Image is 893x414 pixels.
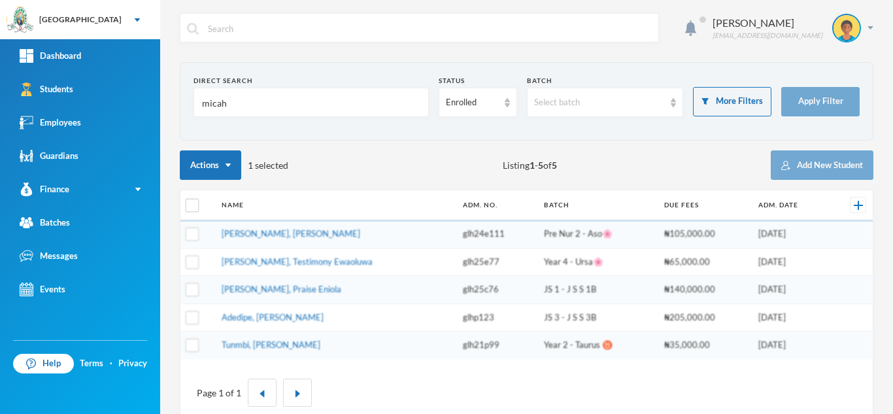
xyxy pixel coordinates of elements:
[713,15,822,31] div: [PERSON_NAME]
[752,248,830,276] td: [DATE]
[20,249,78,263] div: Messages
[771,150,873,180] button: Add New Student
[456,248,537,276] td: glh25e77
[658,276,752,304] td: ₦140,000.00
[20,82,73,96] div: Students
[180,150,241,180] button: Actions
[222,312,324,322] a: Adedipe, [PERSON_NAME]
[752,276,830,304] td: [DATE]
[222,256,373,267] a: [PERSON_NAME], Testimony Ewaoluwa
[13,354,74,373] a: Help
[187,23,199,35] img: search
[110,357,112,370] div: ·
[222,284,341,294] a: [PERSON_NAME], Praise Eniola
[527,76,684,86] div: Batch
[537,276,658,304] td: JS 1 - J S S 1B
[7,7,33,33] img: logo
[537,332,658,359] td: Year 2 - Taurus ♉️
[197,386,241,400] div: Page 1 of 1
[201,88,422,118] input: Name, Admin No, Phone number, Email Address
[456,276,537,304] td: glh25c76
[834,15,860,41] img: STUDENT
[222,228,360,239] a: [PERSON_NAME], [PERSON_NAME]
[752,220,830,249] td: [DATE]
[713,31,822,41] div: [EMAIL_ADDRESS][DOMAIN_NAME]
[207,14,652,43] input: Search
[552,160,557,171] b: 5
[20,149,78,163] div: Guardians
[456,303,537,332] td: glhp123
[180,150,288,180] div: 1 selected
[20,283,65,296] div: Events
[39,14,122,26] div: [GEOGRAPHIC_DATA]
[658,190,752,220] th: Due Fees
[781,87,860,116] button: Apply Filter
[534,96,665,109] div: Select batch
[658,220,752,249] td: ₦105,000.00
[537,190,658,220] th: Batch
[752,332,830,359] td: [DATE]
[446,96,498,109] div: Enrolled
[752,303,830,332] td: [DATE]
[530,160,535,171] b: 1
[194,76,429,86] div: Direct Search
[80,357,103,370] a: Terms
[222,339,320,350] a: Tunmbi, [PERSON_NAME]
[456,190,537,220] th: Adm. No.
[538,160,543,171] b: 5
[503,158,557,172] span: Listing - of
[854,201,863,210] img: +
[456,332,537,359] td: glh21p99
[215,190,456,220] th: Name
[20,116,81,129] div: Employees
[537,248,658,276] td: Year 4 - Ursa🌸
[693,87,771,116] button: More Filters
[456,220,537,249] td: glh24e111
[537,220,658,249] td: Pre Nur 2 - Aso🌸
[20,182,69,196] div: Finance
[658,332,752,359] td: ₦35,000.00
[537,303,658,332] td: JS 3 - J S S 3B
[752,190,830,220] th: Adm. Date
[118,357,147,370] a: Privacy
[20,49,81,63] div: Dashboard
[20,216,70,230] div: Batches
[658,303,752,332] td: ₦205,000.00
[439,76,517,86] div: Status
[658,248,752,276] td: ₦65,000.00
